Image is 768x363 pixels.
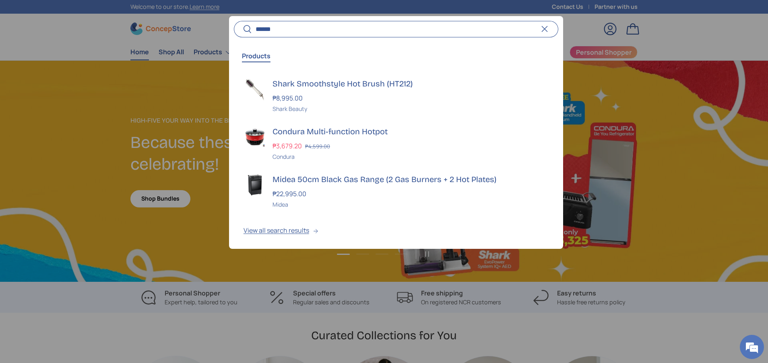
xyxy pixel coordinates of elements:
[229,119,563,167] a: Condura Multi-function Hotpot ₱3,679.20 ₱4,599.00 Condura
[273,152,549,161] div: Condura
[242,47,270,65] button: Products
[273,200,549,209] div: Midea
[305,143,330,150] s: ₱4,599.00
[273,142,304,150] strong: ₱3,679.20
[229,72,563,119] a: Shark Smoothstyle Hot Brush (HT212) ₱8,995.00 Shark Beauty
[273,189,308,198] strong: ₱22,995.00
[229,167,563,215] a: Midea 50cm Black Gas Range (2 Gas Burners + 2 Hot Plates) ₱22,995.00 Midea
[273,94,305,103] strong: ₱8,995.00
[273,174,549,185] h3: Midea 50cm Black Gas Range (2 Gas Burners + 2 Hot Plates)
[229,215,563,249] button: View all search results
[273,78,549,89] h3: Shark Smoothstyle Hot Brush (HT212)
[273,126,549,137] h3: Condura Multi-function Hotpot
[273,105,549,113] div: Shark Beauty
